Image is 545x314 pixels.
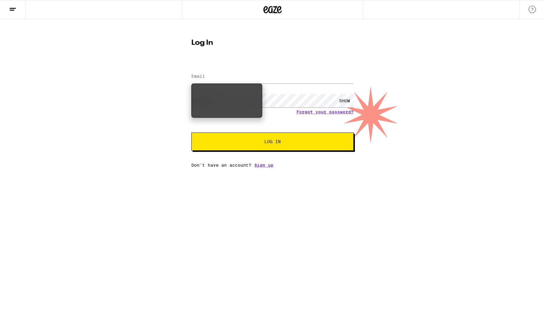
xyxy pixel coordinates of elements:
[191,70,354,83] input: Email
[254,163,273,168] a: Sign up
[296,110,354,114] a: Forgot your password?
[191,163,354,168] div: Don't have an account?
[191,39,354,47] h1: Log In
[335,94,354,107] div: SHOW
[191,132,354,151] button: Log In
[191,74,205,79] label: Email
[264,139,281,144] span: Log In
